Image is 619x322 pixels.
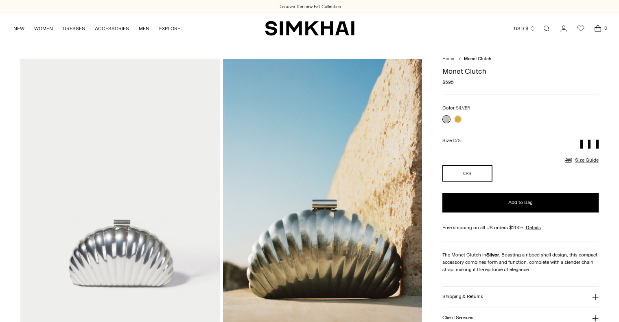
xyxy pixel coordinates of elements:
h3: Client Services [442,315,473,320]
button: USD $ [514,20,536,37]
a: WOMEN [34,20,53,37]
a: Open search modal [538,20,555,37]
a: ACCESSORIES [95,20,129,37]
div: Free shipping on all US orders $200+ [442,224,599,231]
button: Add to Bag [442,193,599,212]
a: Open cart modal [590,20,606,37]
a: Details [526,224,541,231]
a: NEW [13,20,24,37]
a: EXPLORE [159,20,180,37]
nav: breadcrumbs [442,56,599,63]
span: Add to Bag [508,199,533,206]
a: DRESSES [63,20,85,37]
span: SILVER [456,105,470,111]
div: The Monet Clutch in . Boasting a ribbed shell design, this compact accessory combines form and fu... [442,251,599,273]
h1: Monet Clutch [442,68,599,75]
button: Shipping & Returns [442,287,599,307]
a: Home [442,56,454,61]
h3: Shipping & Returns [442,294,483,299]
div: / [459,56,461,63]
a: SIMKHAI [265,20,354,36]
a: Discover the new Fall Collection [278,4,341,10]
a: Go to the account page [556,20,572,37]
a: MEN [139,20,149,37]
span: O/S [453,138,461,143]
label: Size: [442,137,461,145]
span: $595 [442,79,454,86]
span: 0 [602,24,609,32]
a: Size Guide [564,155,599,165]
a: Wishlist [573,20,589,37]
span: Monet Clutch [464,56,491,61]
label: Color: [442,104,470,112]
button: O/S [442,165,492,182]
strong: Silver [486,252,499,258]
